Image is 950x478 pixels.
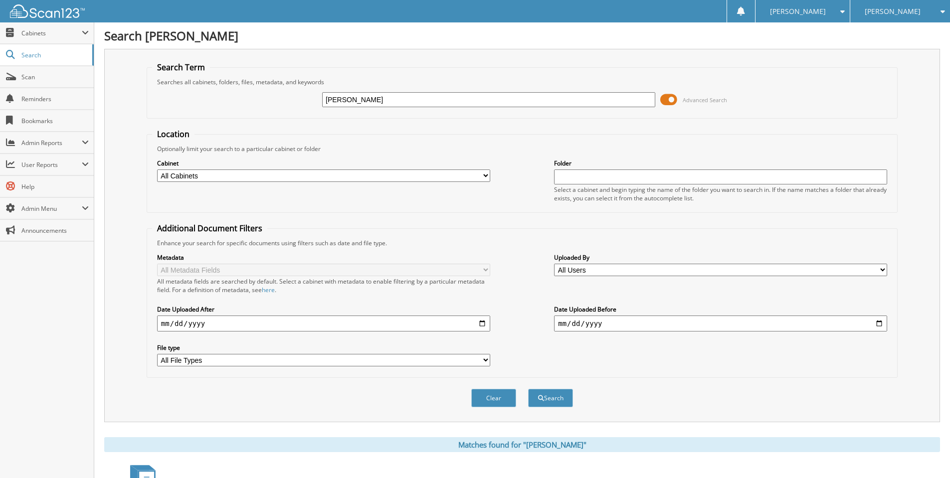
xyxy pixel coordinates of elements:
label: Date Uploaded After [157,305,490,314]
div: Select a cabinet and begin typing the name of the folder you want to search in. If the name match... [554,185,887,202]
span: Admin Menu [21,204,82,213]
legend: Search Term [152,62,210,73]
a: here [262,286,275,294]
span: User Reports [21,160,82,169]
span: [PERSON_NAME] [865,8,921,14]
button: Search [528,389,573,407]
div: All metadata fields are searched by default. Select a cabinet with metadata to enable filtering b... [157,277,490,294]
span: Cabinets [21,29,82,37]
label: File type [157,343,490,352]
legend: Additional Document Filters [152,223,267,234]
label: Uploaded By [554,253,887,262]
div: Matches found for "[PERSON_NAME]" [104,437,940,452]
span: Search [21,51,87,59]
div: Optionally limit your search to a particular cabinet or folder [152,145,892,153]
input: start [157,316,490,331]
label: Metadata [157,253,490,262]
span: Announcements [21,226,89,235]
span: Admin Reports [21,139,82,147]
span: Bookmarks [21,117,89,125]
img: scan123-logo-white.svg [10,4,85,18]
label: Folder [554,159,887,167]
span: Reminders [21,95,89,103]
span: Help [21,182,89,191]
span: Advanced Search [683,96,727,104]
div: Enhance your search for specific documents using filters such as date and file type. [152,239,892,247]
legend: Location [152,129,194,140]
h1: Search [PERSON_NAME] [104,27,940,44]
span: [PERSON_NAME] [770,8,826,14]
label: Cabinet [157,159,490,167]
input: end [554,316,887,331]
div: Searches all cabinets, folders, files, metadata, and keywords [152,78,892,86]
span: Scan [21,73,89,81]
button: Clear [471,389,516,407]
label: Date Uploaded Before [554,305,887,314]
